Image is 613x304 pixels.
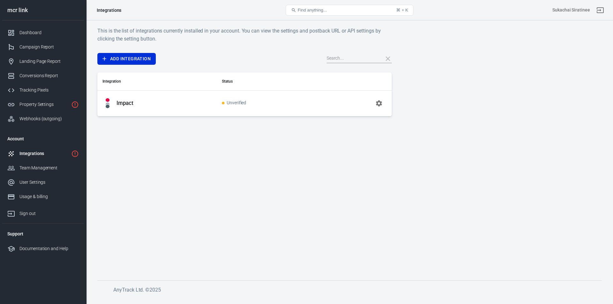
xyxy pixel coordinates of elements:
[298,8,327,12] span: Find anything...
[327,55,378,63] input: Search...
[396,8,408,12] div: ⌘ + K
[2,204,84,221] a: Sign out
[19,165,79,171] div: Team Management
[19,210,79,217] div: Sign out
[222,100,246,106] span: Unverified
[2,83,84,97] a: Tracking Pixels
[2,26,84,40] a: Dashboard
[19,29,79,36] div: Dashboard
[286,5,413,16] button: Find anything...⌘ + K
[2,175,84,189] a: User Settings
[2,69,84,83] a: Conversions Report
[2,189,84,204] a: Usage & billing
[2,226,84,241] li: Support
[19,58,79,65] div: Landing Page Report
[97,72,217,91] th: Integration
[552,7,590,13] div: Account id: Ntl6tuAK
[2,131,84,146] li: Account
[19,101,69,108] div: Property Settings
[2,97,84,112] a: Property Settings
[19,179,79,186] div: User Settings
[2,112,84,126] a: Webhooks (outgoing)
[593,3,608,18] a: Sign out
[19,72,79,79] div: Conversions Report
[2,146,84,161] a: Integrations
[97,27,392,43] h6: This is the list of integrations currently installed in your account. You can view the settings a...
[106,98,109,108] img: Impact
[2,7,84,13] div: mcr link
[19,44,79,50] div: Campaign Report
[19,193,79,200] div: Usage & billing
[97,53,156,65] a: Add Integration
[71,150,79,158] svg: 1 networks not verified yet
[97,7,121,13] div: Integrations
[19,115,79,122] div: Webhooks (outgoing)
[2,161,84,175] a: Team Management
[2,54,84,69] a: Landing Page Report
[19,245,79,252] div: Documentation and Help
[2,40,84,54] a: Campaign Report
[19,150,69,157] div: Integrations
[71,101,79,108] svg: Property is not installed yet
[217,72,317,91] th: Status
[113,286,592,294] h6: AnyTrack Ltd. © 2025
[117,100,133,107] p: Impact
[19,87,79,93] div: Tracking Pixels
